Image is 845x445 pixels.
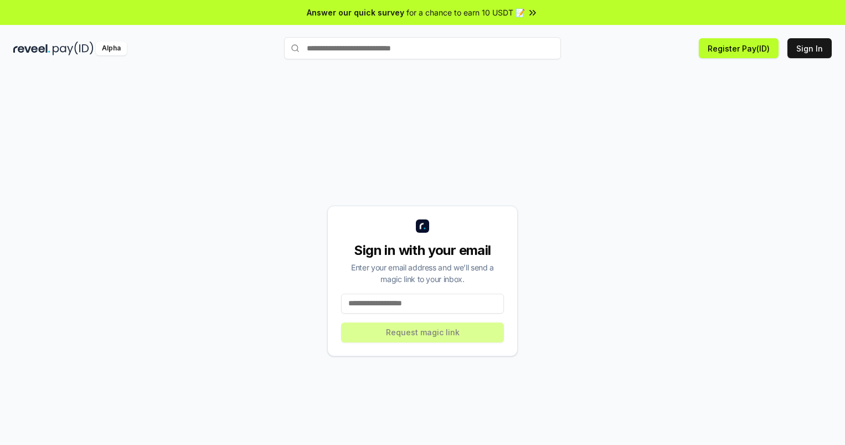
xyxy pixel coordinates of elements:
div: Alpha [96,42,127,55]
div: Enter your email address and we’ll send a magic link to your inbox. [341,262,504,285]
span: for a chance to earn 10 USDT 📝 [406,7,525,18]
img: logo_small [416,219,429,233]
button: Register Pay(ID) [699,38,779,58]
div: Sign in with your email [341,242,504,259]
span: Answer our quick survey [307,7,404,18]
img: reveel_dark [13,42,50,55]
img: pay_id [53,42,94,55]
button: Sign In [787,38,832,58]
